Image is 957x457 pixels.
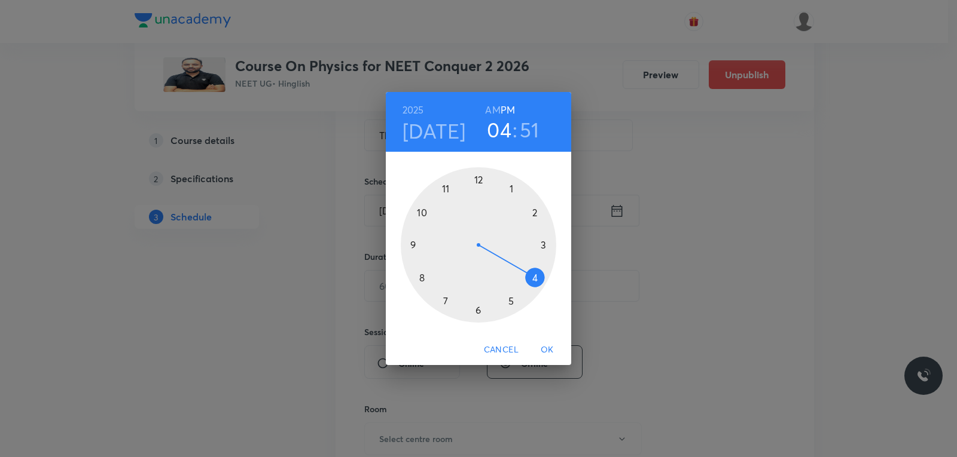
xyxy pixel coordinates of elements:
[520,117,540,142] button: 51
[513,117,517,142] h3: :
[403,118,466,143] button: [DATE]
[485,102,500,118] button: AM
[484,342,519,357] span: Cancel
[533,342,562,357] span: OK
[403,102,424,118] button: 2025
[479,339,523,361] button: Cancel
[487,117,511,142] button: 04
[501,102,515,118] button: PM
[528,339,566,361] button: OK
